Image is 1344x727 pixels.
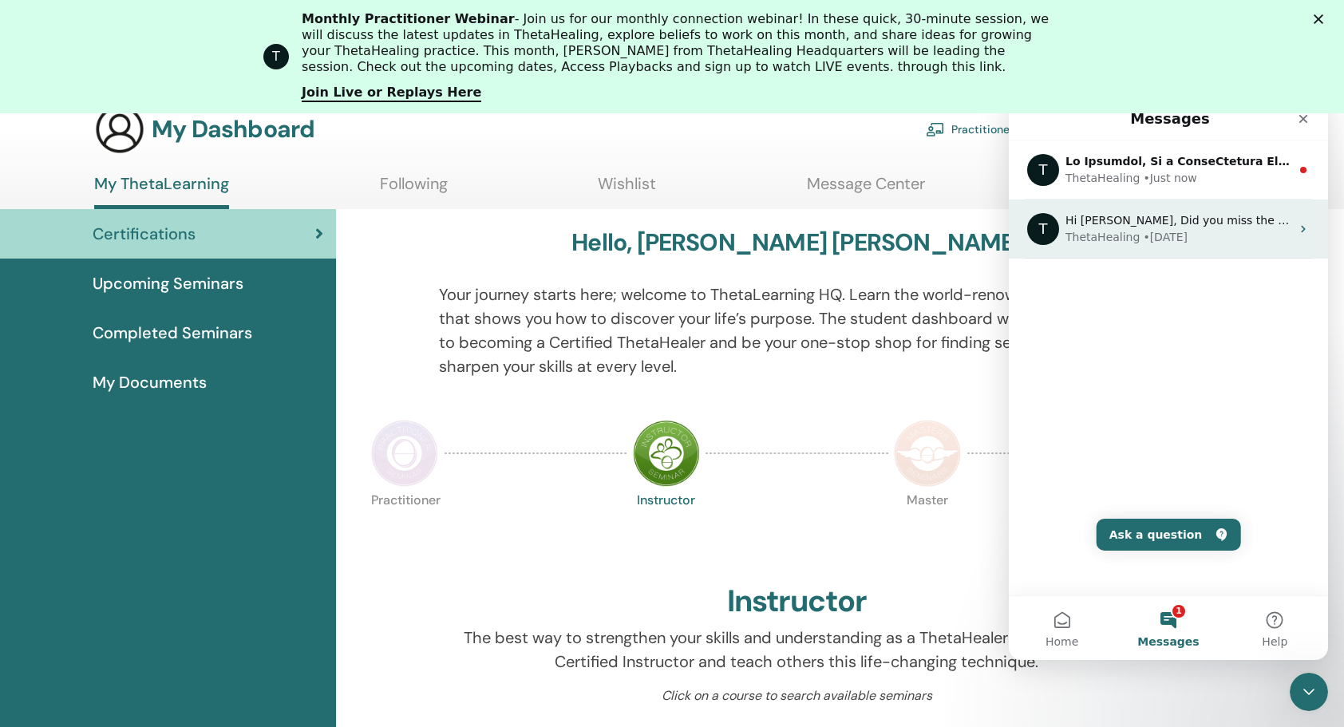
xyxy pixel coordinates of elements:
[1314,14,1330,24] div: Close
[727,583,867,620] h2: Instructor
[439,283,1155,378] p: Your journey starts here; welcome to ThetaLearning HQ. Learn the world-renowned technique that sh...
[571,228,1022,257] h3: Hello, [PERSON_NAME] [PERSON_NAME]
[894,420,961,487] img: Master
[302,11,515,26] b: Monthly Practitioner Webinar
[302,85,481,102] a: Join Live or Replays Here
[371,420,438,487] img: Practitioner
[894,494,961,561] p: Master
[807,174,925,205] a: Message Center
[152,115,314,144] h3: My Dashboard
[94,174,229,209] a: My ThetaLearning
[633,494,700,561] p: Instructor
[926,112,1074,147] a: Practitioner Dashboard
[93,370,207,394] span: My Documents
[371,494,438,561] p: Practitioner
[598,174,656,205] a: Wishlist
[380,174,448,205] a: Following
[1009,98,1328,660] iframe: Intercom live chat
[633,420,700,487] img: Instructor
[94,104,145,155] img: generic-user-icon.jpg
[1290,673,1328,711] iframe: Intercom live chat
[93,271,243,295] span: Upcoming Seminars
[263,44,289,69] div: Profile image for ThetaHealing
[439,686,1155,705] p: Click on a course to search available seminars
[926,122,945,136] img: chalkboard-teacher.svg
[302,11,1055,75] div: - Join us for our monthly connection webinar! In these quick, 30-minute session, we will discuss ...
[93,222,196,246] span: Certifications
[93,321,252,345] span: Completed Seminars
[439,626,1155,674] p: The best way to strengthen your skills and understanding as a ThetaHealer® is to become a Certifi...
